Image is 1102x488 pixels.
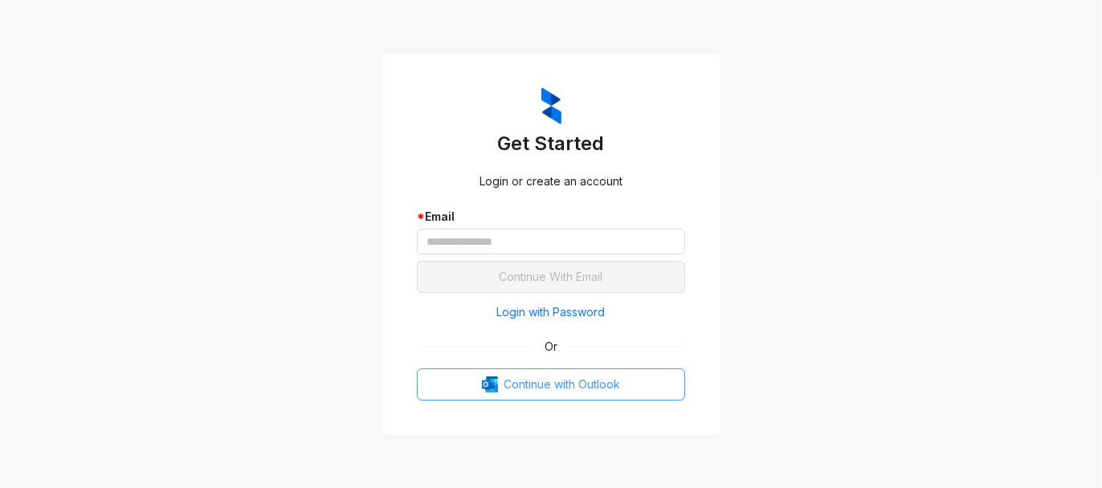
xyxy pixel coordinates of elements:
img: ZumaIcon [541,87,561,124]
button: OutlookContinue with Outlook [417,368,685,401]
span: Or [533,338,569,356]
button: Continue With Email [417,261,685,293]
button: Login with Password [417,299,685,325]
img: Outlook [482,376,498,392]
h3: Get Started [417,131,685,157]
span: Login with Password [497,303,606,321]
div: Login or create an account [417,173,685,190]
span: Continue with Outlook [504,376,621,393]
div: Email [417,208,685,226]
